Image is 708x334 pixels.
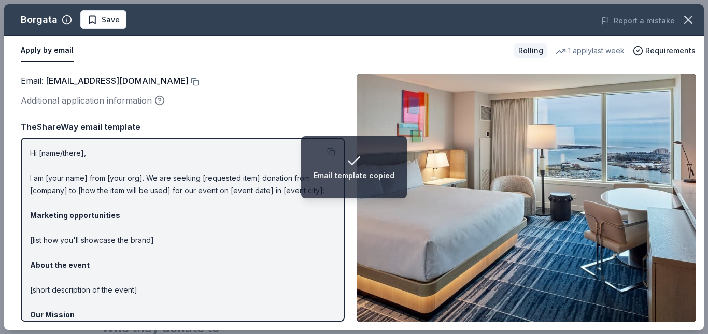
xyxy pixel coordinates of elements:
div: Rolling [514,43,547,58]
img: Image for Borgata [357,74,696,322]
strong: About the event [30,260,90,269]
span: Save [102,13,120,26]
div: Borgata [21,11,58,28]
a: [EMAIL_ADDRESS][DOMAIN_NAME] [46,74,189,88]
strong: Marketing opportunities [30,211,120,220]
div: Additional application information [21,94,345,107]
div: 1 apply last week [556,45,625,57]
button: Save [80,10,126,29]
div: Email template copied [314,169,394,182]
button: Requirements [633,45,696,57]
strong: Our Mission [30,310,75,319]
button: Report a mistake [601,14,675,27]
button: Apply by email [21,40,74,62]
div: TheShareWay email template [21,120,345,134]
span: Email : [21,76,189,86]
span: Requirements [645,45,696,57]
